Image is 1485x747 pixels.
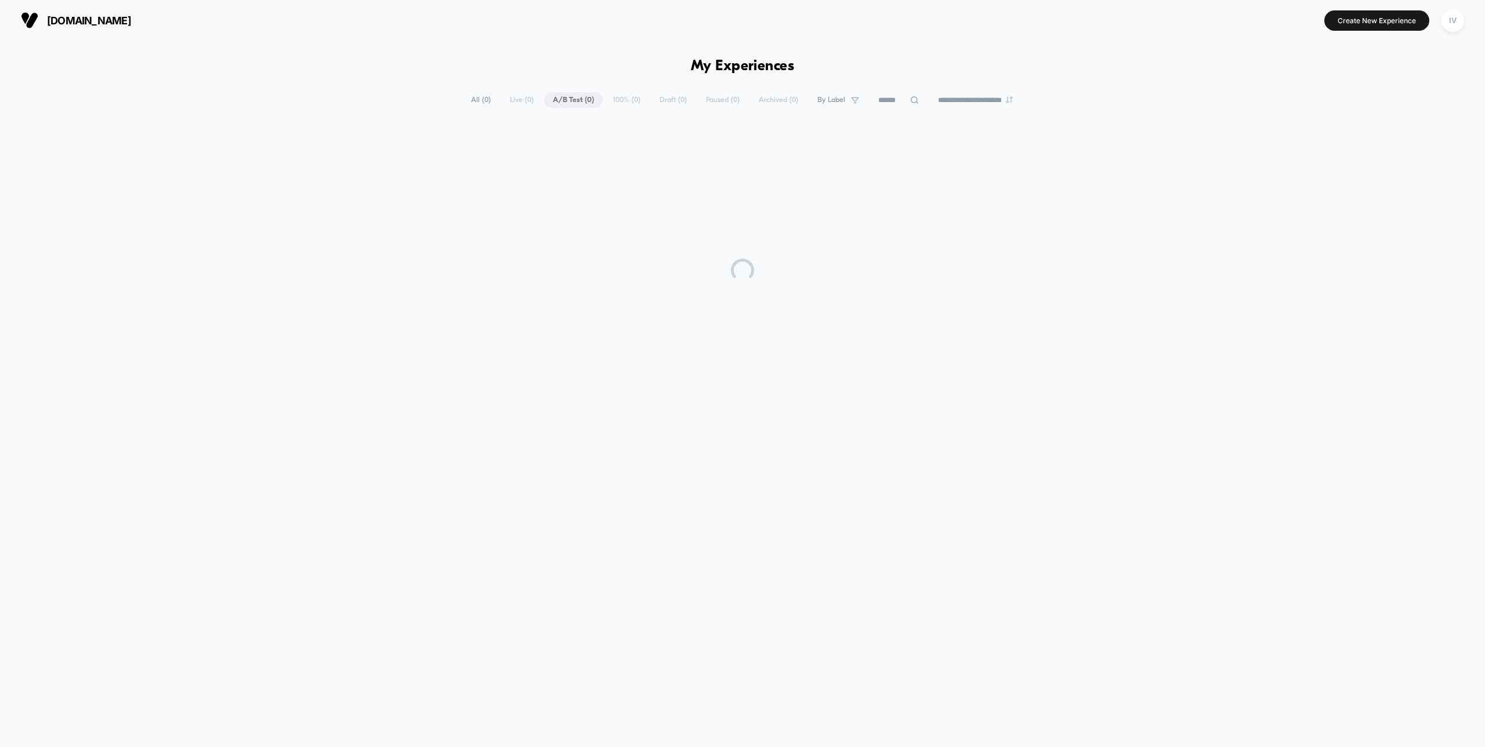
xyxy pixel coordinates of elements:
button: IV [1438,9,1468,32]
button: [DOMAIN_NAME] [17,11,135,30]
h1: My Experiences [691,58,795,75]
img: Visually logo [21,12,38,29]
span: By Label [817,96,845,104]
div: IV [1441,9,1464,32]
span: [DOMAIN_NAME] [47,14,131,27]
img: end [1006,96,1013,103]
span: All ( 0 ) [462,92,499,108]
button: Create New Experience [1324,10,1429,31]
